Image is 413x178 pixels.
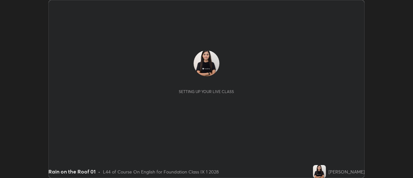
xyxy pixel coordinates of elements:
[103,168,219,175] div: L44 of Course On English for Foundation Class IX 1 2028
[313,165,326,178] img: e6b5cdc77f1246098bb26dacd87241fc.jpg
[194,50,219,76] img: e6b5cdc77f1246098bb26dacd87241fc.jpg
[48,168,96,175] div: Rain on the Roof 01
[179,89,234,94] div: Setting up your live class
[98,168,100,175] div: •
[328,168,365,175] div: [PERSON_NAME]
